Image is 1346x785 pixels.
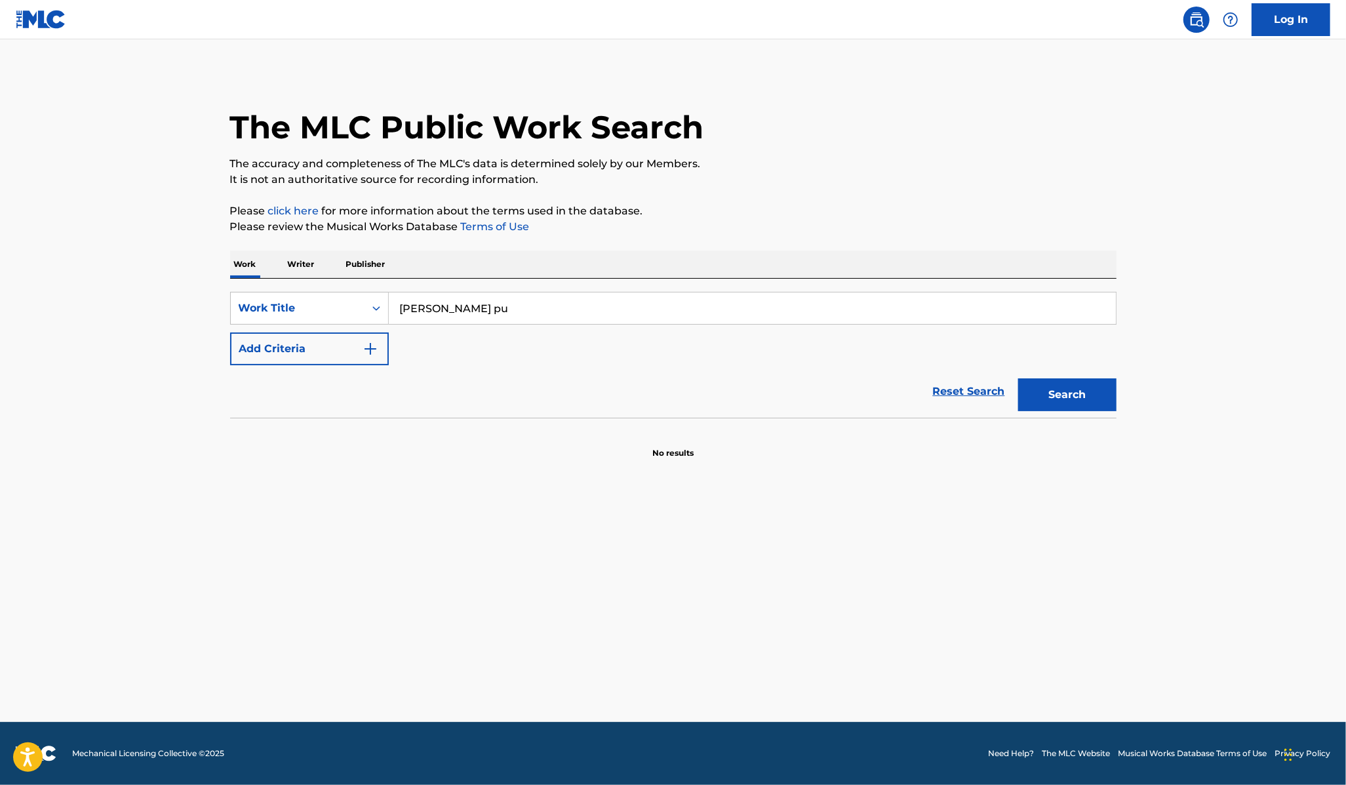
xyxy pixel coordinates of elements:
[458,220,530,233] a: Terms of Use
[230,332,389,365] button: Add Criteria
[363,341,378,357] img: 9d2ae6d4665cec9f34b9.svg
[1223,12,1238,28] img: help
[16,10,66,29] img: MLC Logo
[1183,7,1210,33] a: Public Search
[268,205,319,217] a: click here
[1280,722,1346,785] iframe: Chat Widget
[230,172,1117,188] p: It is not an authoritative source for recording information.
[230,108,704,147] h1: The MLC Public Work Search
[230,251,260,278] p: Work
[1252,3,1330,36] a: Log In
[988,748,1034,759] a: Need Help?
[926,377,1012,406] a: Reset Search
[1217,7,1244,33] div: Help
[652,432,694,459] p: No results
[342,251,389,278] p: Publisher
[284,251,319,278] p: Writer
[1275,748,1330,759] a: Privacy Policy
[230,203,1117,219] p: Please for more information about the terms used in the database.
[1018,378,1117,411] button: Search
[1042,748,1110,759] a: The MLC Website
[1118,748,1267,759] a: Musical Works Database Terms of Use
[1284,735,1292,775] div: Drag
[72,748,224,759] span: Mechanical Licensing Collective © 2025
[1189,12,1204,28] img: search
[16,746,56,761] img: logo
[230,156,1117,172] p: The accuracy and completeness of The MLC's data is determined solely by our Members.
[230,292,1117,418] form: Search Form
[230,219,1117,235] p: Please review the Musical Works Database
[239,300,357,316] div: Work Title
